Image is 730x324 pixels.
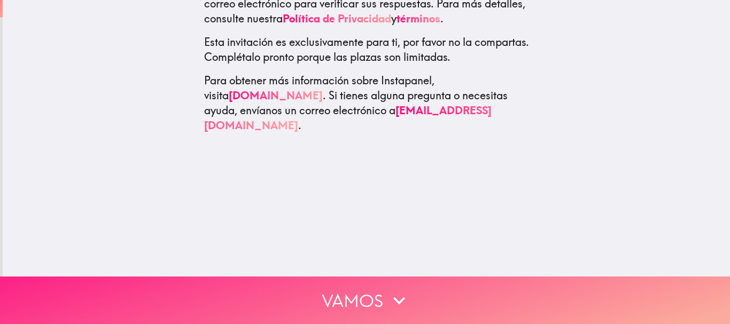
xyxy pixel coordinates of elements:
a: [EMAIL_ADDRESS][DOMAIN_NAME] [204,104,492,132]
a: términos [397,12,440,25]
a: Política de Privacidad [283,12,391,25]
p: Esta invitación es exclusivamente para ti, por favor no la compartas. Complétalo pronto porque la... [204,35,529,65]
p: Para obtener más información sobre Instapanel, visita . Si tienes alguna pregunta o necesitas ayu... [204,73,529,133]
a: [DOMAIN_NAME] [229,89,323,102]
